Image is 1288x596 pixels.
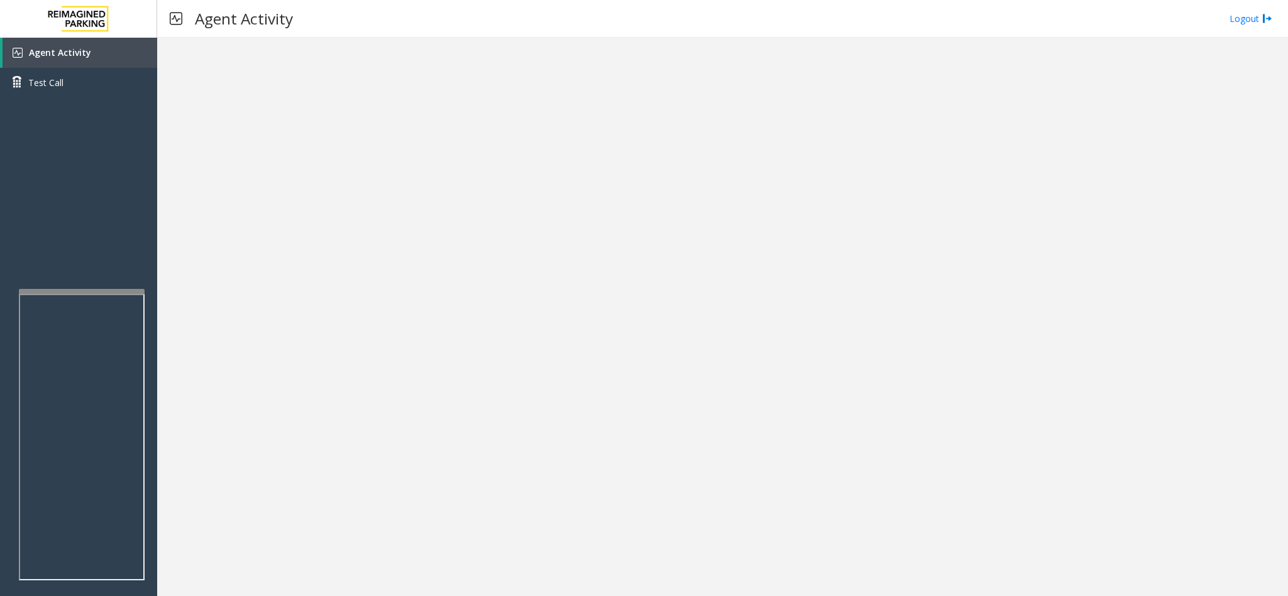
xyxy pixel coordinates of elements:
img: logout [1262,12,1272,25]
a: Agent Activity [3,38,157,68]
span: Test Call [28,76,63,89]
span: Agent Activity [29,46,91,58]
img: 'icon' [13,48,23,58]
a: Logout [1230,12,1272,25]
img: pageIcon [170,3,182,34]
h3: Agent Activity [189,3,299,34]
